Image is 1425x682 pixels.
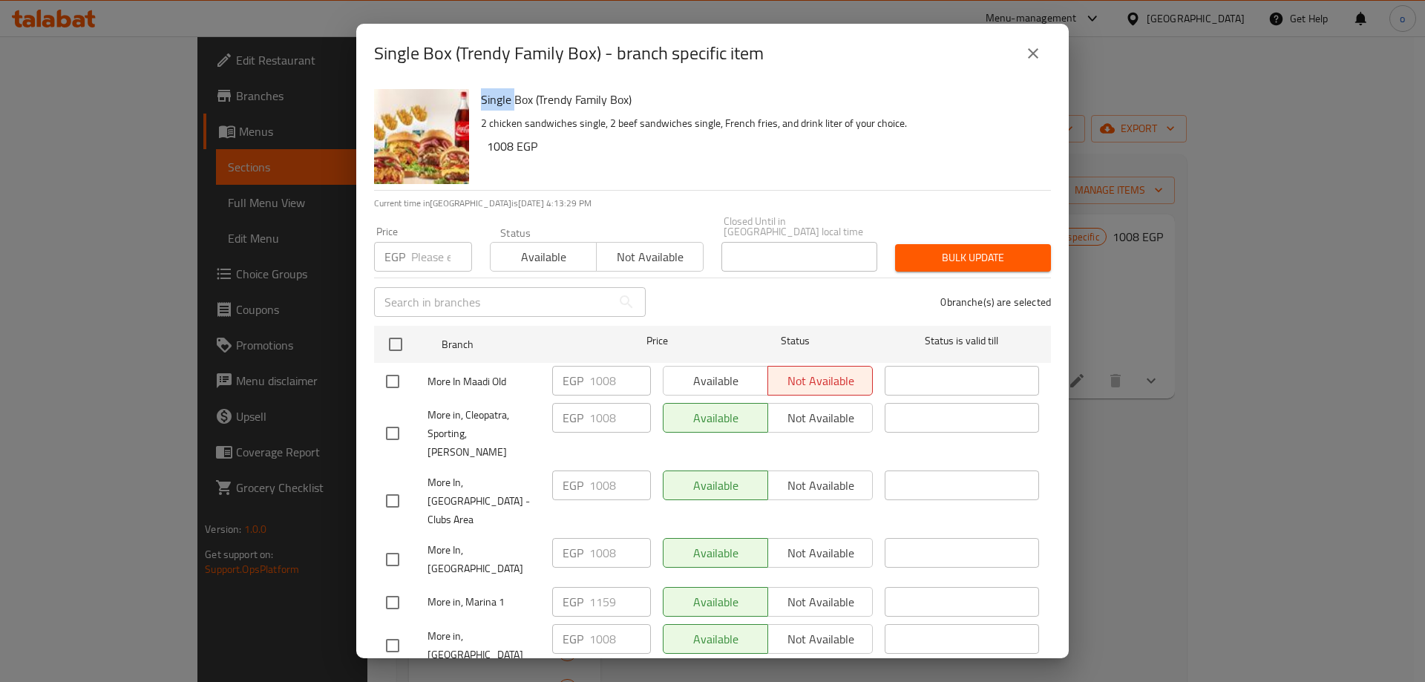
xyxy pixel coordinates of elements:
p: 0 branche(s) are selected [940,295,1051,309]
input: Please enter price [589,366,651,396]
span: Price [608,332,707,350]
img: Single Box (Trendy Family Box) [374,89,469,184]
p: EGP [563,544,583,562]
span: More in, [GEOGRAPHIC_DATA] [427,627,540,664]
span: More In, [GEOGRAPHIC_DATA] - Clubs Area [427,473,540,529]
p: EGP [563,476,583,494]
input: Please enter price [589,403,651,433]
button: Bulk update [895,244,1051,272]
button: Available [490,242,597,272]
h2: Single Box (Trendy Family Box) - branch specific item [374,42,764,65]
span: Bulk update [907,249,1039,267]
span: More In Maadi Old [427,373,540,391]
p: EGP [563,409,583,427]
h6: 1008 EGP [487,136,1039,157]
input: Please enter price [411,242,472,272]
span: More in, Cleopatra, Sporting, [PERSON_NAME] [427,406,540,462]
h6: Single Box (Trendy Family Box) [481,89,1039,110]
p: EGP [563,630,583,648]
p: EGP [563,593,583,611]
span: Available [497,246,591,268]
input: Please enter price [589,470,651,500]
span: More in, Marina 1 [427,593,540,611]
span: Status is valid till [885,332,1039,350]
button: close [1015,36,1051,71]
input: Please enter price [589,538,651,568]
input: Please enter price [589,587,651,617]
button: Not available [596,242,703,272]
p: Current time in [GEOGRAPHIC_DATA] is [DATE] 4:13:29 PM [374,197,1051,210]
p: EGP [563,372,583,390]
span: More In, [GEOGRAPHIC_DATA] [427,541,540,578]
input: Search in branches [374,287,612,317]
p: EGP [384,248,405,266]
span: Branch [442,335,596,354]
span: Status [718,332,873,350]
input: Please enter price [589,624,651,654]
span: Not available [603,246,697,268]
p: 2 chicken sandwiches single, 2 beef sandwiches single, French fries, and drink liter of your choice. [481,114,1039,133]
